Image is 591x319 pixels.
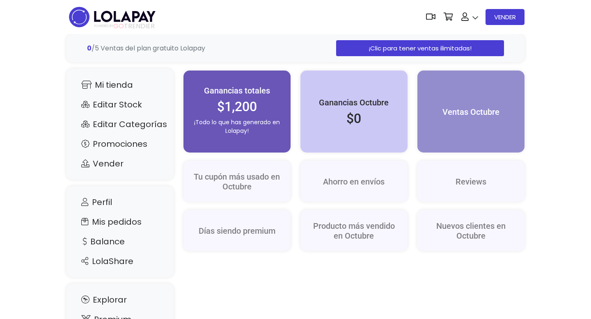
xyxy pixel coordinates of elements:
a: Balance [75,234,165,249]
a: Vender [75,156,165,171]
a: Promociones [75,136,165,152]
h2: $1,200 [192,99,282,114]
span: POWERED BY [94,24,113,28]
a: Editar Categorías [75,116,165,132]
h5: Nuevos clientes en Octubre [426,221,516,241]
a: ¡Clic para tener ventas ilimitadas! [336,40,504,56]
span: /5 Ventas del plan gratuito Lolapay [87,43,205,53]
a: Mi tienda [75,77,165,93]
a: Explorar [75,292,165,308]
a: LolaShare [75,253,165,269]
h5: Tu cupón más usado en Octubre [192,172,282,191]
img: logo [66,4,158,30]
h5: Ganancias totales [192,86,282,96]
a: Editar Stock [75,97,165,112]
h5: Días siendo premium [192,226,282,236]
a: VENDER [486,9,525,25]
h5: Ventas Octubre [426,107,516,117]
p: ¡Todo lo que has generado en Lolapay! [192,118,282,135]
strong: 0 [87,43,92,53]
h5: Producto más vendido en Octubre [309,221,399,241]
h5: Reviews [426,177,516,187]
a: Perfil [75,194,165,210]
h2: $0 [309,111,399,126]
span: GO [113,21,124,31]
h5: Ahorro en envíos [309,177,399,187]
h5: Ganancias Octubre [309,98,399,107]
a: Mis pedidos [75,214,165,230]
span: TRENDIER [94,23,155,30]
